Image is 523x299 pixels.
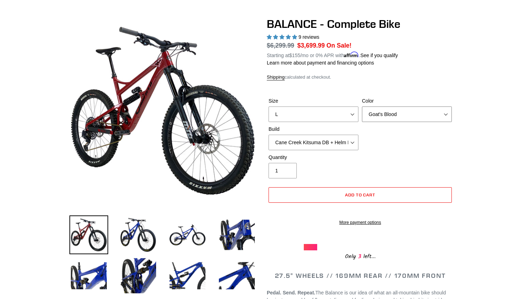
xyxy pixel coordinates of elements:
[267,290,315,295] b: Pedal. Send. Repeat.
[217,256,256,295] img: Load image into Gallery viewer, BALANCE - Complete Bike
[356,252,363,261] span: 3
[269,154,358,161] label: Quantity
[297,42,325,49] span: $3,699.99
[267,42,294,49] s: $6,299.99
[362,97,452,105] label: Color
[267,34,299,40] span: 5.00 stars
[269,126,358,133] label: Build
[267,272,454,280] h2: 27.5" WHEELS // 169MM REAR // 170MM FRONT
[289,53,300,58] span: $155
[267,74,285,80] a: Shipping
[344,51,359,57] span: Affirm
[269,219,452,226] a: More payment options
[69,256,108,295] img: Load image into Gallery viewer, BALANCE - Complete Bike
[299,34,319,40] span: 9 reviews
[345,192,376,197] span: Add to cart
[168,215,207,254] img: Load image into Gallery viewer, BALANCE - Complete Bike
[326,41,351,50] span: On Sale!
[304,250,417,261] div: Only left...
[119,256,158,295] img: Load image into Gallery viewer, BALANCE - Complete Bike
[69,215,108,254] img: Load image into Gallery viewer, BALANCE - Complete Bike
[360,53,398,58] a: See if you qualify - Learn more about Affirm Financing (opens in modal)
[269,97,358,105] label: Size
[267,50,398,59] p: Starting at /mo or 0% APR with .
[269,187,452,203] button: Add to cart
[267,74,454,81] div: calculated at checkout.
[267,60,374,66] a: Learn more about payment and financing options
[217,215,256,254] img: Load image into Gallery viewer, BALANCE - Complete Bike
[119,215,158,254] img: Load image into Gallery viewer, BALANCE - Complete Bike
[267,17,454,31] h1: BALANCE - Complete Bike
[168,256,207,295] img: Load image into Gallery viewer, BALANCE - Complete Bike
